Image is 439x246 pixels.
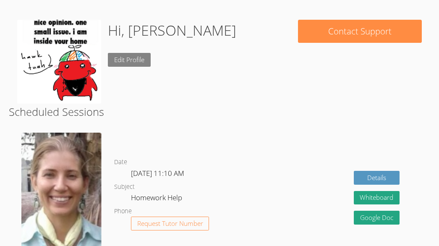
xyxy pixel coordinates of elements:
button: Contact Support [298,20,422,43]
dt: Subject [114,182,135,192]
h1: Hi, [PERSON_NAME] [108,20,236,41]
a: Google Doc [354,211,400,225]
a: Edit Profile [108,53,151,67]
dd: Homework Help [131,192,184,206]
dt: Phone [114,206,132,217]
button: Request Tutor Number [131,217,209,230]
dt: Date [114,157,127,167]
button: Whiteboard [354,191,400,205]
h2: Scheduled Sessions [9,104,430,120]
img: 5b100426cbd5e5fc76f44c15fb7f4a8f.png [17,20,101,104]
span: Request Tutor Number [137,220,203,227]
a: Details [354,171,400,185]
span: [DATE] 11:10 AM [131,168,184,178]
